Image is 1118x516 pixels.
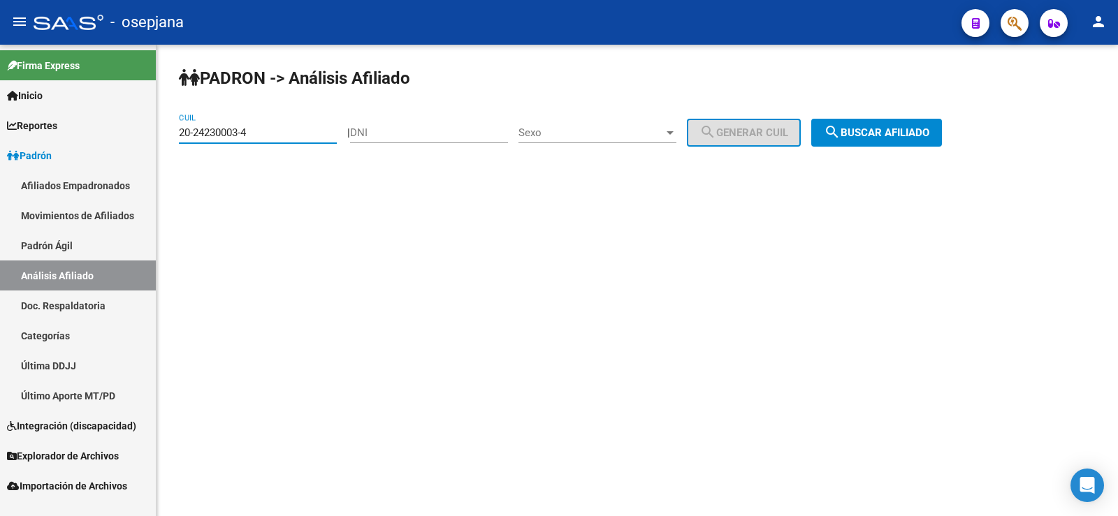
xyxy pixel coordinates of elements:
[699,124,716,140] mat-icon: search
[687,119,801,147] button: Generar CUIL
[7,148,52,163] span: Padrón
[518,126,664,139] span: Sexo
[11,13,28,30] mat-icon: menu
[7,88,43,103] span: Inicio
[1070,469,1104,502] div: Open Intercom Messenger
[7,58,80,73] span: Firma Express
[179,68,410,88] strong: PADRON -> Análisis Afiliado
[824,126,929,139] span: Buscar afiliado
[1090,13,1107,30] mat-icon: person
[699,126,788,139] span: Generar CUIL
[811,119,942,147] button: Buscar afiliado
[7,418,136,434] span: Integración (discapacidad)
[110,7,184,38] span: - osepjana
[7,478,127,494] span: Importación de Archivos
[347,126,811,139] div: |
[7,118,57,133] span: Reportes
[7,448,119,464] span: Explorador de Archivos
[824,124,841,140] mat-icon: search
